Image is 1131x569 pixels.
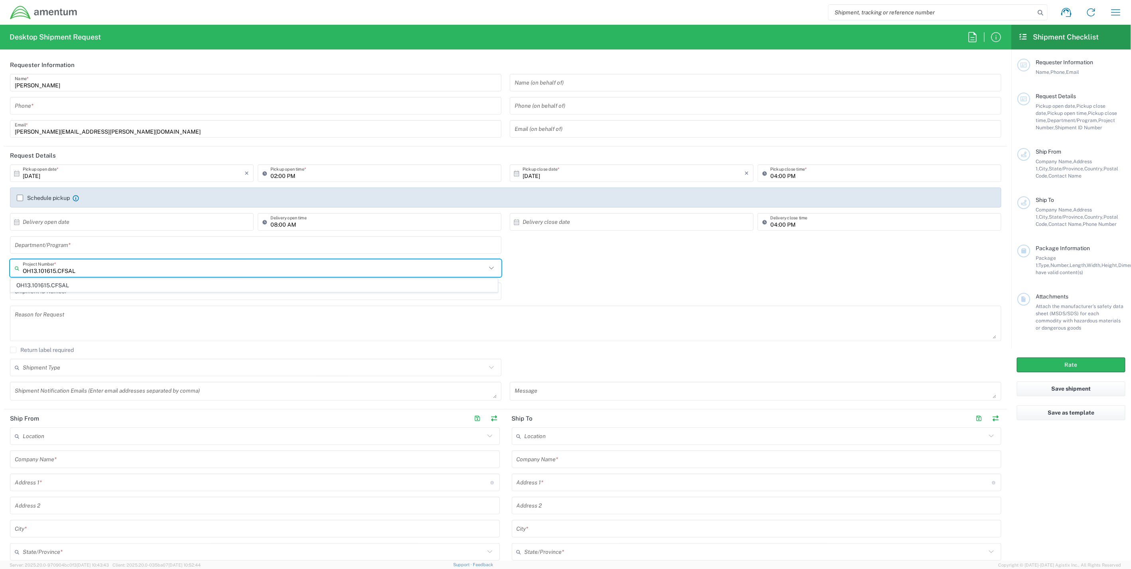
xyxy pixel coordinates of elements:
span: Pickup open date, [1036,103,1076,109]
span: State/Province, [1049,166,1084,172]
button: Save as template [1017,405,1125,420]
span: Height, [1101,262,1118,268]
h2: Desktop Shipment Request [10,32,101,42]
span: Name, [1036,69,1050,75]
span: [DATE] 10:43:43 [77,563,109,567]
a: Feedback [473,562,493,567]
span: Client: 2025.20.0-035ba07 [113,563,201,567]
input: Shipment, tracking or reference number [829,5,1035,20]
span: State/Province, [1049,214,1084,220]
button: Save shipment [1017,381,1125,396]
span: Ship To [1036,197,1054,203]
span: Company Name, [1036,158,1073,164]
label: Schedule pickup [17,195,70,201]
span: Contact Name [1048,173,1082,179]
span: Type, [1038,262,1050,268]
span: Package 1: [1036,255,1056,268]
span: City, [1039,166,1049,172]
a: Support [453,562,473,567]
span: Requester Information [1036,59,1093,65]
span: Ship From [1036,148,1061,155]
span: Phone Number [1083,221,1117,227]
i: × [744,167,749,180]
span: Department/Program, [1047,117,1098,123]
h2: Ship From [10,415,39,423]
span: Server: 2025.20.0-970904bc0f3 [10,563,109,567]
span: Phone, [1050,69,1066,75]
h2: Shipment Checklist [1018,32,1099,42]
span: City, [1039,214,1049,220]
label: Return label required [10,347,74,353]
span: Country, [1084,166,1103,172]
span: Pickup open time, [1047,110,1088,116]
span: Attach the manufacturer’s safety data sheet (MSDS/SDS) for each commodity with hazardous material... [1036,303,1123,331]
span: Package Information [1036,245,1090,251]
span: Number, [1050,262,1070,268]
span: OH13.101615.CFSAL [11,279,497,292]
span: Company Name, [1036,207,1073,213]
span: Contact Name, [1048,221,1083,227]
span: Email [1066,69,1079,75]
h2: Request Details [10,152,56,160]
span: Length, [1070,262,1087,268]
h2: Ship To [512,415,533,423]
i: × [245,167,249,180]
span: Width, [1087,262,1101,268]
span: Copyright © [DATE]-[DATE] Agistix Inc., All Rights Reserved [999,561,1121,569]
button: Rate [1017,358,1125,372]
span: Country, [1084,214,1103,220]
span: Request Details [1036,93,1076,99]
span: Shipment ID Number [1055,124,1102,130]
span: [DATE] 10:52:44 [168,563,201,567]
img: dyncorp [10,5,78,20]
h2: Requester Information [10,61,75,69]
span: Attachments [1036,293,1068,300]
